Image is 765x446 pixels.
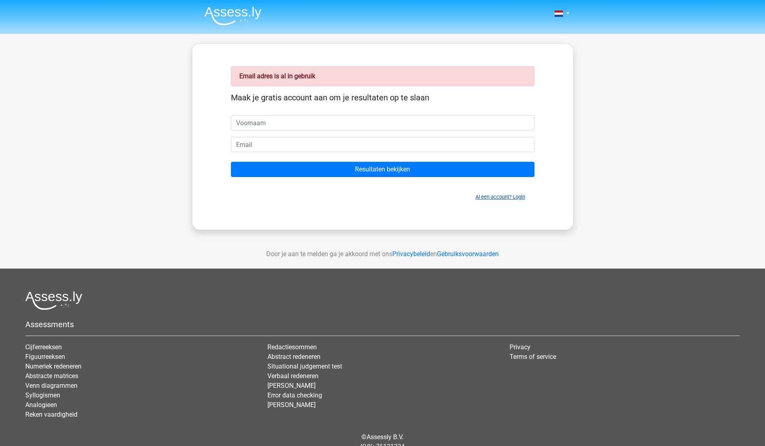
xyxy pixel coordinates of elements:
a: Reken vaardigheid [25,411,78,418]
img: Assessly [204,6,261,25]
a: Figuurreeksen [25,353,65,360]
a: [PERSON_NAME] [267,401,316,409]
a: Gebruiksvoorwaarden [437,250,499,258]
a: Syllogismen [25,391,60,399]
h5: Assessments [25,320,740,329]
a: Error data checking [267,391,322,399]
a: Verbaal redeneren [267,372,318,380]
input: Voornaam [231,115,534,130]
a: Assessly B.V. [367,433,404,441]
a: Abstract redeneren [267,353,320,360]
a: Abstracte matrices [25,372,78,380]
a: Privacybeleid [392,250,430,258]
a: Situational judgement test [267,363,342,370]
a: Al een account? Login [475,194,525,200]
a: Numeriek redeneren [25,363,82,370]
a: Cijferreeksen [25,343,62,351]
a: Redactiesommen [267,343,317,351]
strong: Email adres is al in gebruik [239,72,315,80]
img: Assessly logo [25,291,82,310]
a: Venn diagrammen [25,382,78,389]
a: [PERSON_NAME] [267,382,316,389]
a: Analogieen [25,401,57,409]
a: Terms of service [510,353,556,360]
input: Resultaten bekijken [231,162,534,177]
h5: Maak je gratis account aan om je resultaten op te slaan [231,93,534,102]
a: Privacy [510,343,530,351]
input: Email [231,137,534,152]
